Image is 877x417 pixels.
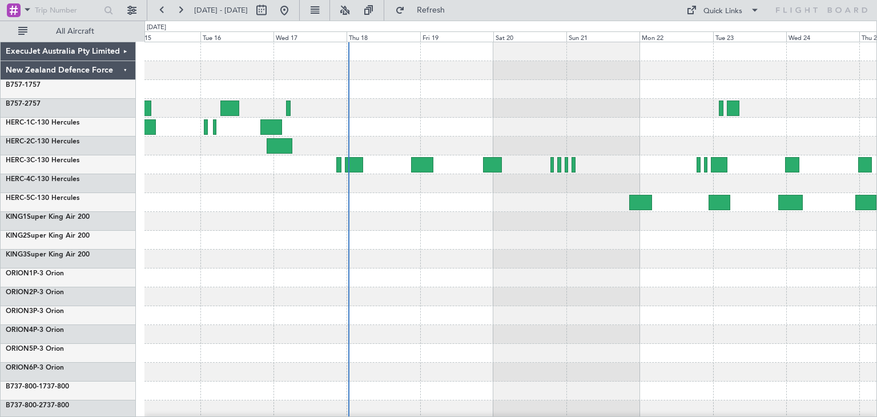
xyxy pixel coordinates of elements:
a: B757-1757 [6,82,41,89]
div: Sun 21 [566,31,639,42]
a: B737-800-2737-800 [6,402,69,409]
a: KING3Super King Air 200 [6,251,90,258]
a: ORION1P-3 Orion [6,270,64,277]
a: HERC-4C-130 Hercules [6,176,79,183]
a: ORION4P-3 Orion [6,327,64,334]
span: B737-800-2 [6,402,43,409]
a: B737-800-1737-800 [6,383,69,390]
a: HERC-2C-130 Hercules [6,138,79,145]
div: Fri 19 [420,31,493,42]
a: KING2Super King Air 200 [6,232,90,239]
div: Sat 20 [493,31,566,42]
span: KING3 [6,251,27,258]
span: HERC-1 [6,119,30,126]
span: ORION3 [6,308,33,315]
div: Quick Links [703,6,742,17]
button: Refresh [390,1,458,19]
div: Wed 24 [786,31,859,42]
div: Mon 15 [127,31,200,42]
span: HERC-5 [6,195,30,202]
span: Refresh [407,6,455,14]
input: Trip Number [35,2,100,19]
span: B757-2 [6,101,29,107]
a: HERC-1C-130 Hercules [6,119,79,126]
span: ORION5 [6,346,33,352]
span: HERC-4 [6,176,30,183]
span: KING1 [6,214,27,220]
span: B757-1 [6,82,29,89]
a: ORION2P-3 Orion [6,289,64,296]
div: Mon 22 [639,31,713,42]
span: ORION1 [6,270,33,277]
span: ORION4 [6,327,33,334]
span: HERC-3 [6,157,30,164]
span: ORION2 [6,289,33,296]
div: Tue 23 [713,31,786,42]
a: KING1Super King Air 200 [6,214,90,220]
a: HERC-5C-130 Hercules [6,195,79,202]
div: [DATE] [147,23,166,33]
span: B737-800-1 [6,383,43,390]
div: Wed 17 [273,31,347,42]
a: B757-2757 [6,101,41,107]
span: HERC-2 [6,138,30,145]
a: HERC-3C-130 Hercules [6,157,79,164]
span: ORION6 [6,364,33,371]
a: ORION5P-3 Orion [6,346,64,352]
a: ORION6P-3 Orion [6,364,64,371]
span: [DATE] - [DATE] [194,5,248,15]
span: All Aircraft [30,27,120,35]
span: KING2 [6,232,27,239]
button: All Aircraft [13,22,124,41]
div: Thu 18 [347,31,420,42]
button: Quick Links [681,1,765,19]
div: Tue 16 [200,31,273,42]
a: ORION3P-3 Orion [6,308,64,315]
